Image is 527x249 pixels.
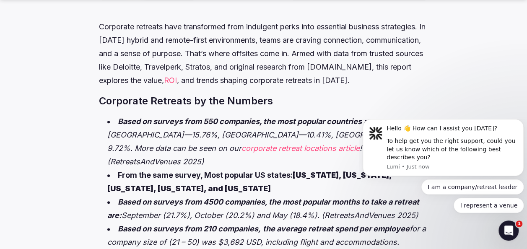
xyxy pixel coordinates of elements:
em: the average retreat spend per employee [263,224,410,233]
span: 1 [516,220,522,227]
em: for a company size of (21 – 50) was $3,692 USD, including flight and accommodations. [107,224,426,246]
em: September (21.7%), October (20.2%) and May (18.4%). (RetreatsAndVenues 2025) [122,211,418,220]
em: Based on surveys from 4500 companies, the most popular months to take a retreat are: [107,197,419,220]
a: corporate retreat locations article [241,144,360,153]
strong: From the same survey, Most popular US states: [107,171,392,193]
iframe: Intercom live chat [498,220,519,241]
em: Based on surveys from 210 companies, [118,224,261,233]
p: Corporate retreats have transformed from indulgent perks into essential business strategies. In [... [99,20,428,87]
h3: Corporate Retreats by the Numbers [99,94,428,108]
strong: [US_STATE], [US_STATE], [US_STATE], [US_STATE], and [US_STATE] [107,171,392,193]
em: Based on surveys from 550 companies, the most popular countries are: [118,117,378,126]
a: ROI [164,76,177,85]
em: ! (RetreatsAndVenues 2025) [107,144,362,166]
em: [GEOGRAPHIC_DATA]—15.76%, [GEOGRAPHIC_DATA]—10.41%, [GEOGRAPHIC_DATA]—9.72%. More data can be see... [107,130,420,153]
iframe: Intercom notifications message [359,119,527,226]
